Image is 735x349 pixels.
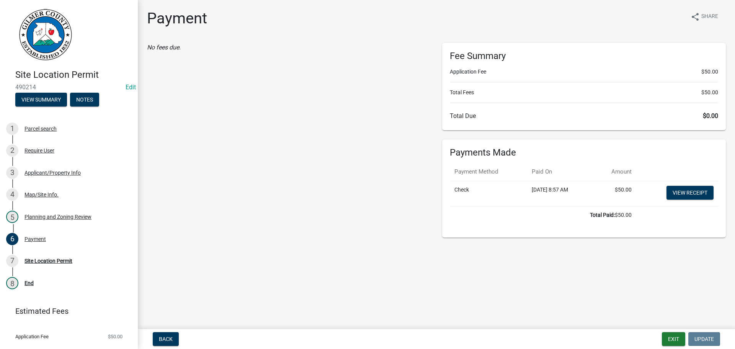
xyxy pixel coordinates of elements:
td: $50.00 [450,206,636,224]
td: $50.00 [593,181,636,206]
a: Estimated Fees [6,303,126,319]
h6: Total Due [450,112,718,120]
div: Require User [24,148,54,153]
li: Total Fees [450,88,718,97]
span: $50.00 [108,334,122,339]
a: Edit [126,84,136,91]
i: share [691,12,700,21]
span: $0.00 [703,112,718,120]
div: 7 [6,255,18,267]
div: 5 [6,211,18,223]
div: 4 [6,188,18,201]
wm-modal-confirm: Edit Application Number [126,84,136,91]
button: Back [153,332,179,346]
h4: Site Location Permit [15,69,132,80]
h6: Payments Made [450,147,718,158]
th: Amount [593,163,636,181]
div: Applicant/Property Info [24,170,81,175]
span: $50.00 [701,88,718,97]
h1: Payment [147,9,207,28]
td: [DATE] 8:57 AM [527,181,593,206]
div: Parcel search [24,126,57,131]
td: Check [450,181,527,206]
b: Total Paid: [590,212,615,218]
li: Application Fee [450,68,718,76]
div: Payment [24,236,46,242]
th: Payment Method [450,163,527,181]
div: 2 [6,144,18,157]
span: Application Fee [15,334,49,339]
div: End [24,280,34,286]
span: Back [159,336,173,342]
span: $50.00 [701,68,718,76]
i: No fees due. [147,44,181,51]
span: 490214 [15,84,122,91]
div: 1 [6,123,18,135]
span: Update [694,336,714,342]
wm-modal-confirm: Notes [70,97,99,103]
div: Site Location Permit [24,258,72,264]
div: Map/Site Info. [24,192,59,197]
button: Update [688,332,720,346]
button: View Summary [15,93,67,107]
div: Planning and Zoning Review [24,214,91,220]
div: 8 [6,277,18,289]
a: View receipt [666,186,714,200]
button: Exit [662,332,685,346]
button: Notes [70,93,99,107]
div: 3 [6,167,18,179]
th: Paid On [527,163,593,181]
div: 6 [6,233,18,245]
wm-modal-confirm: Summary [15,97,67,103]
span: Share [701,12,718,21]
button: shareShare [684,9,724,24]
img: Gilmer County, Georgia [15,8,73,61]
h6: Fee Summary [450,51,718,62]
